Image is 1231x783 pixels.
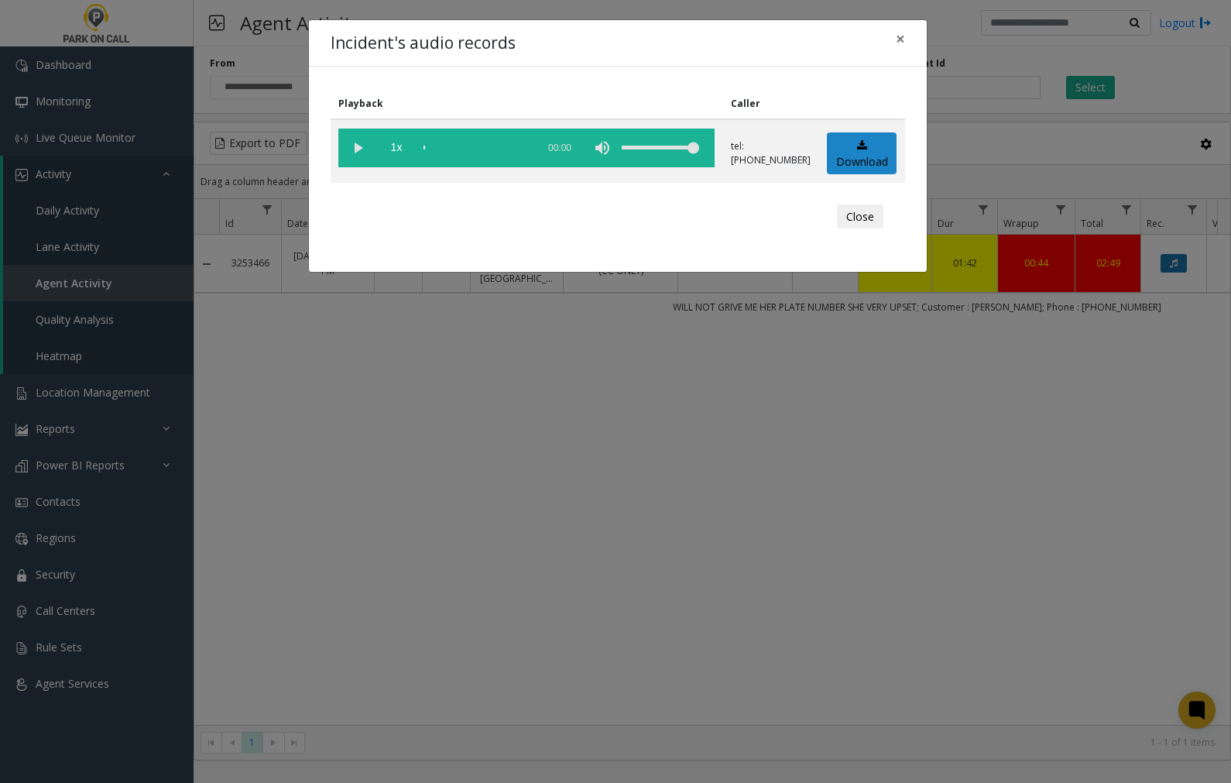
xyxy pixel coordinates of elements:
[731,139,811,167] p: tel:[PHONE_NUMBER]
[331,31,516,56] h4: Incident's audio records
[423,129,529,167] div: scrub bar
[885,20,916,58] button: Close
[837,204,883,229] button: Close
[377,129,416,167] span: playback speed button
[896,28,905,50] span: ×
[827,132,897,175] a: Download
[723,88,819,119] th: Caller
[622,129,699,167] div: volume level
[331,88,723,119] th: Playback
